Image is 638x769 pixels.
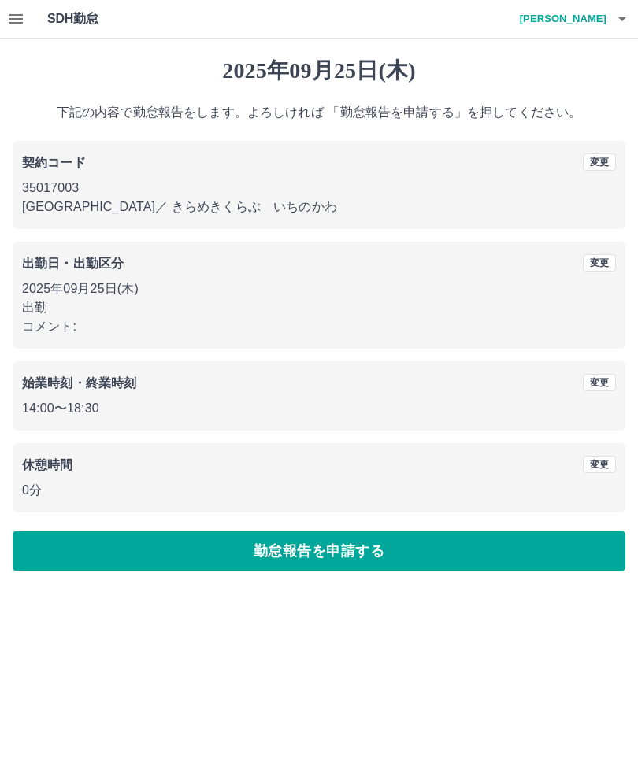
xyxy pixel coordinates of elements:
h1: 2025年09月25日(木) [13,57,625,84]
b: 契約コード [22,156,86,169]
button: 変更 [583,374,616,391]
button: 変更 [583,153,616,171]
p: 0分 [22,481,616,500]
b: 出勤日・出勤区分 [22,257,124,270]
b: 始業時刻・終業時刻 [22,376,136,390]
p: [GEOGRAPHIC_DATA] ／ きらめきくらぶ いちのかわ [22,198,616,216]
p: 14:00 〜 18:30 [22,399,616,418]
p: 下記の内容で勤怠報告をします。よろしければ 「勤怠報告を申請する」を押してください。 [13,103,625,122]
p: 2025年09月25日(木) [22,279,616,298]
p: 出勤 [22,298,616,317]
b: 休憩時間 [22,458,73,471]
p: コメント: [22,317,616,336]
p: 35017003 [22,179,616,198]
button: 変更 [583,254,616,272]
button: 勤怠報告を申請する [13,531,625,571]
button: 変更 [583,456,616,473]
